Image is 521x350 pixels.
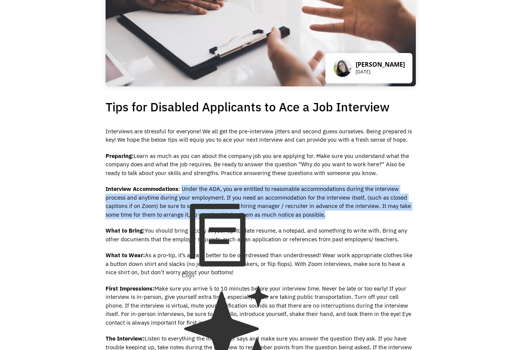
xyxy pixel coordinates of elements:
p: : Under the ADA, you are entitled to reasonable accommodations during the interview process and a... [106,185,416,219]
p: You should bring a copy of your up-to-date resume, a notepad, and something to write with. Bring ... [106,227,416,244]
strong: What to Bring: [106,227,145,234]
p: Learn as much as you can about the company job you are applying for. Make sure you understand wha... [106,152,416,178]
strong: The Interview: [106,335,145,342]
img: dD0xNjMwMDMzNzU5OTQ0IikgZm9ybWF0KCJ3b2ZmIiksIHVybCgiLy9hdC5hbGljZG4uY29tL3QvZm9udF8xMDMxMTU4X3U2O... [182,195,257,271]
div: Copy「Under the ADA, you are entitle...」 [182,195,278,280]
p: [PERSON_NAME] [356,61,405,68]
p: [DATE] [356,68,405,76]
h1: Tips for Disabled Applicants to Ace a Job Interview [106,97,416,117]
p: Interviews are stressful for everyone! We all get the pre-interview jitters and second guess ours... [106,127,416,144]
strong: Interview Accommodations [106,185,179,192]
p: As a pro-tip, it’s always better to be overdressed than underdressed! Wear work appropriate cloth... [106,251,416,277]
strong: Preparing: [106,152,134,159]
strong: First Impressions: [106,285,154,292]
div: Copy [182,271,278,280]
strong: What to Wear: [106,252,145,259]
p: Make sure you arrive 5 to 10 minutes before your interview time. Never be late or too early! If y... [106,284,416,327]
